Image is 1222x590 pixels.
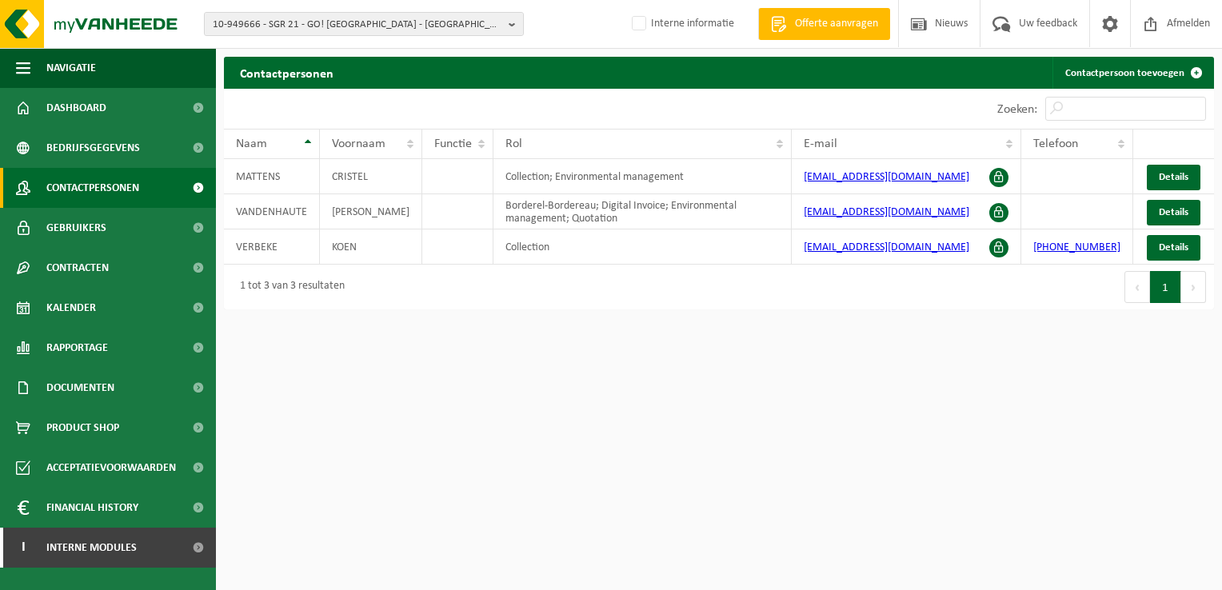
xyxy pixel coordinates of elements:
[204,12,524,36] button: 10-949666 - SGR 21 - GO! [GEOGRAPHIC_DATA] - [GEOGRAPHIC_DATA], [GEOGRAPHIC_DATA]
[46,368,114,408] span: Documenten
[1033,138,1078,150] span: Telefoon
[224,194,320,229] td: VANDENHAUTE
[493,194,792,229] td: Borderel-Bordereau; Digital Invoice; Environmental management; Quotation
[1150,271,1181,303] button: 1
[46,328,108,368] span: Rapportage
[804,138,837,150] span: E-mail
[332,138,385,150] span: Voornaam
[320,159,422,194] td: CRISTEL
[46,128,140,168] span: Bedrijfsgegevens
[804,171,969,183] a: [EMAIL_ADDRESS][DOMAIN_NAME]
[505,138,522,150] span: Rol
[1147,165,1200,190] a: Details
[493,229,792,265] td: Collection
[1052,57,1212,89] a: Contactpersoon toevoegen
[1033,241,1120,253] a: [PHONE_NUMBER]
[46,248,109,288] span: Contracten
[46,448,176,488] span: Acceptatievoorwaarden
[46,168,139,208] span: Contactpersonen
[1124,271,1150,303] button: Previous
[16,528,30,568] span: I
[46,288,96,328] span: Kalender
[213,13,502,37] span: 10-949666 - SGR 21 - GO! [GEOGRAPHIC_DATA] - [GEOGRAPHIC_DATA], [GEOGRAPHIC_DATA]
[997,103,1037,116] label: Zoeken:
[434,138,472,150] span: Functie
[629,12,734,36] label: Interne informatie
[46,488,138,528] span: Financial History
[232,273,345,301] div: 1 tot 3 van 3 resultaten
[46,408,119,448] span: Product Shop
[224,229,320,265] td: VERBEKE
[46,48,96,88] span: Navigatie
[224,159,320,194] td: MATTENS
[46,208,106,248] span: Gebruikers
[1181,271,1206,303] button: Next
[1159,172,1188,182] span: Details
[1159,207,1188,217] span: Details
[224,57,349,88] h2: Contactpersonen
[46,528,137,568] span: Interne modules
[804,241,969,253] a: [EMAIL_ADDRESS][DOMAIN_NAME]
[320,194,422,229] td: [PERSON_NAME]
[1147,200,1200,225] a: Details
[1147,235,1200,261] a: Details
[758,8,890,40] a: Offerte aanvragen
[1159,242,1188,253] span: Details
[791,16,882,32] span: Offerte aanvragen
[320,229,422,265] td: KOEN
[493,159,792,194] td: Collection; Environmental management
[46,88,106,128] span: Dashboard
[236,138,267,150] span: Naam
[804,206,969,218] a: [EMAIL_ADDRESS][DOMAIN_NAME]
